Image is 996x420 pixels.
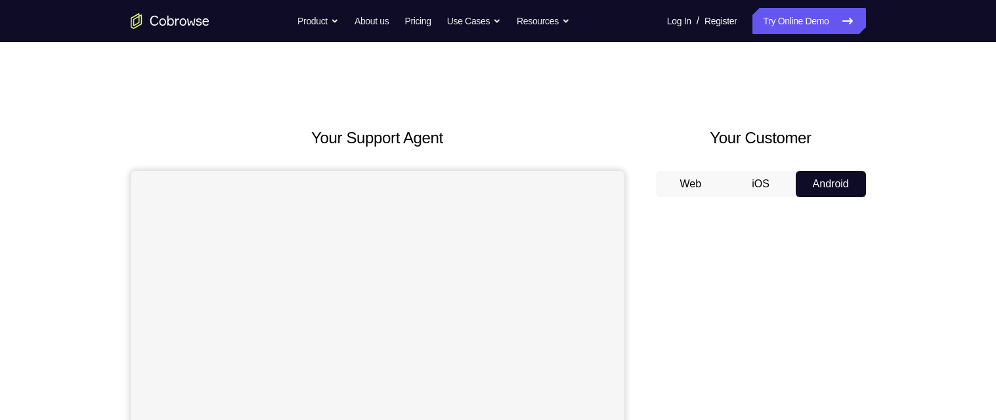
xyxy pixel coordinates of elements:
button: Use Cases [447,8,501,34]
button: Web [656,171,726,197]
a: Log In [667,8,691,34]
button: Product [297,8,339,34]
h2: Your Support Agent [131,126,624,150]
h2: Your Customer [656,126,866,150]
button: Resources [517,8,570,34]
a: Try Online Demo [752,8,865,34]
a: Go to the home page [131,13,209,29]
button: iOS [725,171,796,197]
a: About us [355,8,389,34]
a: Pricing [404,8,431,34]
span: / [697,13,699,29]
a: Register [704,8,737,34]
button: Android [796,171,866,197]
